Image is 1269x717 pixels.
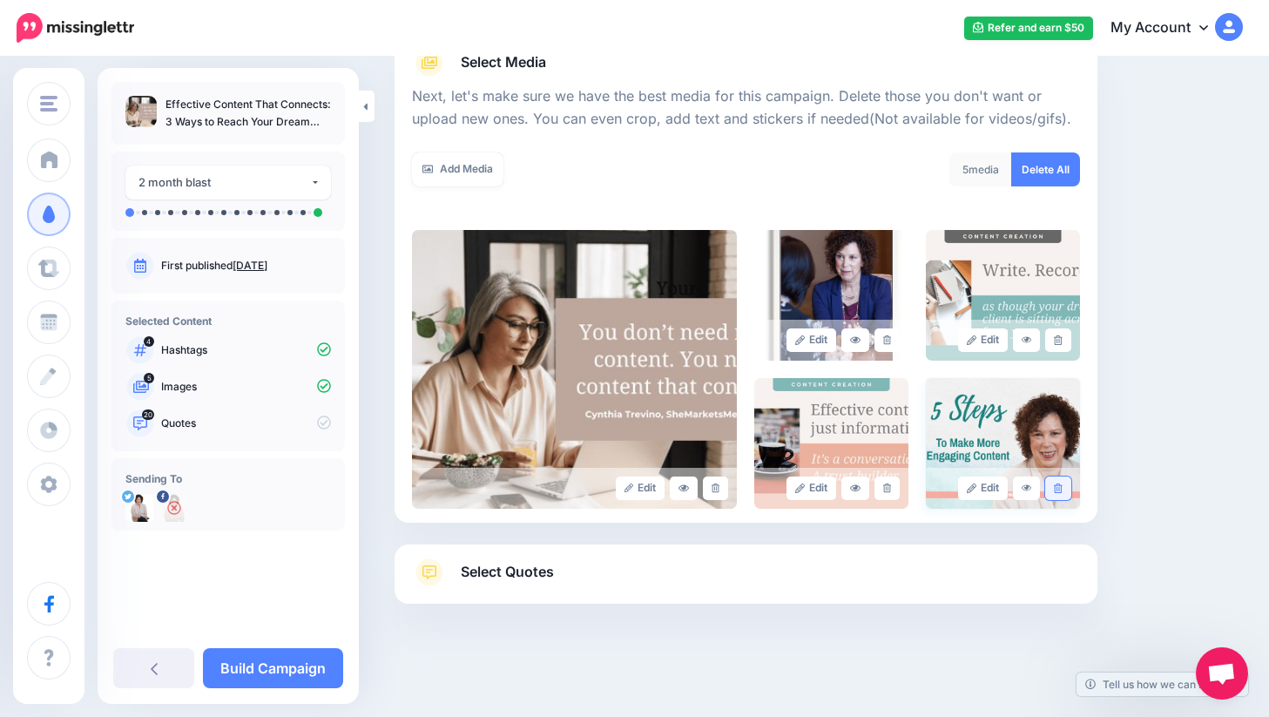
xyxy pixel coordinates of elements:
[49,28,85,42] div: v 4.0.25
[949,152,1012,186] div: media
[461,560,554,584] span: Select Quotes
[786,328,836,352] a: Edit
[1011,152,1080,186] a: Delete All
[125,472,331,485] h4: Sending To
[125,315,331,328] h4: Selected Content
[138,172,310,193] div: 2 month blast
[161,416,331,431] p: Quotes
[412,77,1080,509] div: Select Media
[125,166,331,200] button: 2 month blast
[616,477,665,500] a: Edit
[964,17,1093,40] a: Refer and earn $50
[754,378,908,509] img: 90fd1996d5f5c5251a51efae3ad87c07_large.jpg
[1093,7,1243,50] a: My Account
[926,378,1080,509] img: 950b0447572bbf46758535510ee7d7bd_large.jpg
[461,51,546,74] span: Select Media
[412,230,737,509] img: e62e9a07473fb1845b0ea1ec1f3ed8dd_large.jpg
[161,342,331,358] p: Hashtags
[786,477,836,500] a: Edit
[125,494,153,522] img: 6Df_tdh7-46338.jpg
[161,258,331,274] p: First published
[17,13,134,43] img: Missinglettr
[412,152,503,186] a: Add Media
[144,373,154,383] span: 5
[192,103,294,114] div: Keywords by Traffic
[161,379,331,395] p: Images
[754,230,908,361] img: 19b07d88fb6edf1dd107928e216a8b5e_large.jpg
[165,96,331,131] p: Effective Content That Connects: 3 Ways to Reach Your Dream Clients
[173,101,187,115] img: tab_keywords_by_traffic_grey.svg
[1196,647,1248,700] div: Open chat
[962,163,969,176] span: 5
[144,336,154,347] span: 4
[1077,673,1248,696] a: Tell us how we can improve
[412,558,1080,604] a: Select Quotes
[142,409,154,420] span: 20
[412,85,1080,131] p: Next, let's make sure we have the best media for this campaign. Delete those you don't want or up...
[926,230,1080,361] img: 23e707a97c946cd065c18f24e1ce75c6_large.jpg
[233,259,267,272] a: [DATE]
[40,96,57,112] img: menu.png
[125,96,157,127] img: e62e9a07473fb1845b0ea1ec1f3ed8dd_thumb.jpg
[47,101,61,115] img: tab_domain_overview_orange.svg
[28,45,42,59] img: website_grey.svg
[28,28,42,42] img: logo_orange.svg
[958,477,1008,500] a: Edit
[958,328,1008,352] a: Edit
[412,49,1080,77] a: Select Media
[45,45,192,59] div: Domain: [DOMAIN_NAME]
[66,103,156,114] div: Domain Overview
[160,494,188,522] img: 239961368_484495192788711_5474729514019133780_n-bsa117359.jpg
